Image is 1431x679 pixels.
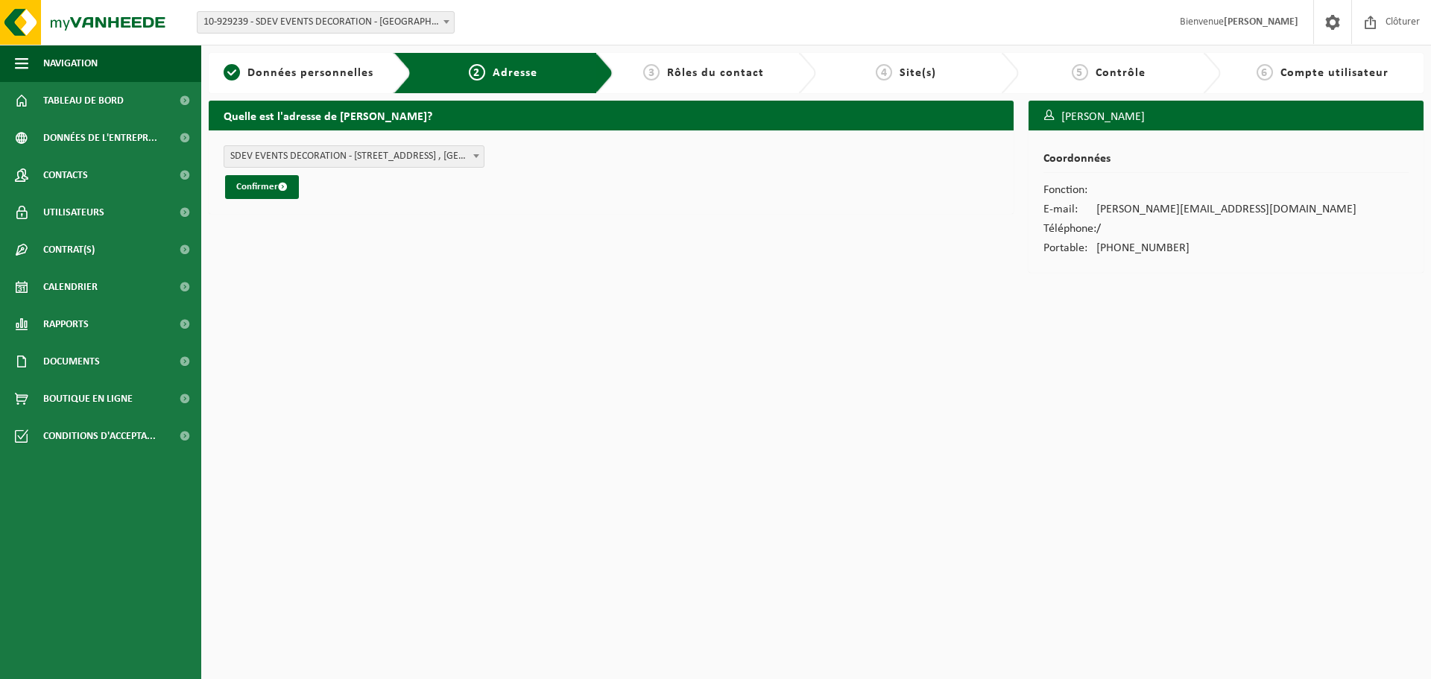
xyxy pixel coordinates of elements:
h2: Quelle est l'adresse de [PERSON_NAME]? [209,101,1014,130]
span: Calendrier [43,268,98,306]
span: 6 [1257,64,1273,80]
td: Portable: [1043,239,1096,258]
strong: [PERSON_NAME] [1224,16,1298,28]
td: [PHONE_NUMBER] [1096,239,1356,258]
span: 3 [643,64,660,80]
span: SDEV EVENTS DECORATION - RUE DU MAKA 31 , 1370 JODOIGNE BE (10-929239/BUS) [224,146,484,167]
span: 10-929239 - SDEV EVENTS DECORATION - JODOIGNE [198,12,454,33]
span: Utilisateurs [43,194,104,231]
td: [PERSON_NAME][EMAIL_ADDRESS][DOMAIN_NAME] [1096,200,1356,219]
span: 10-929239 - SDEV EVENTS DECORATION - JODOIGNE [197,11,455,34]
span: Tableau de bord [43,82,124,119]
span: Boutique en ligne [43,380,133,417]
span: Adresse [493,67,537,79]
span: Contrat(s) [43,231,95,268]
h2: Coordonnées [1043,153,1409,173]
span: 4 [876,64,892,80]
td: / [1096,219,1356,239]
td: E-mail: [1043,200,1096,219]
span: Contrôle [1096,67,1146,79]
span: 1 [224,64,240,80]
a: 1Données personnelles [216,64,382,82]
span: Conditions d'accepta... [43,417,156,455]
span: Rapports [43,306,89,343]
span: 2 [469,64,485,80]
span: Compte utilisateur [1280,67,1389,79]
td: Fonction: [1043,180,1096,200]
span: Site(s) [900,67,936,79]
span: Contacts [43,157,88,194]
td: Téléphone: [1043,219,1096,239]
span: Données de l'entrepr... [43,119,157,157]
span: Rôles du contact [667,67,764,79]
span: Documents [43,343,100,380]
span: Navigation [43,45,98,82]
span: 5 [1072,64,1088,80]
span: Données personnelles [247,67,373,79]
button: Confirmer [225,175,299,199]
h3: [PERSON_NAME] [1029,101,1424,133]
span: SDEV EVENTS DECORATION - RUE DU MAKA 31 , 1370 JODOIGNE BE (10-929239/BUS) [224,145,484,168]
